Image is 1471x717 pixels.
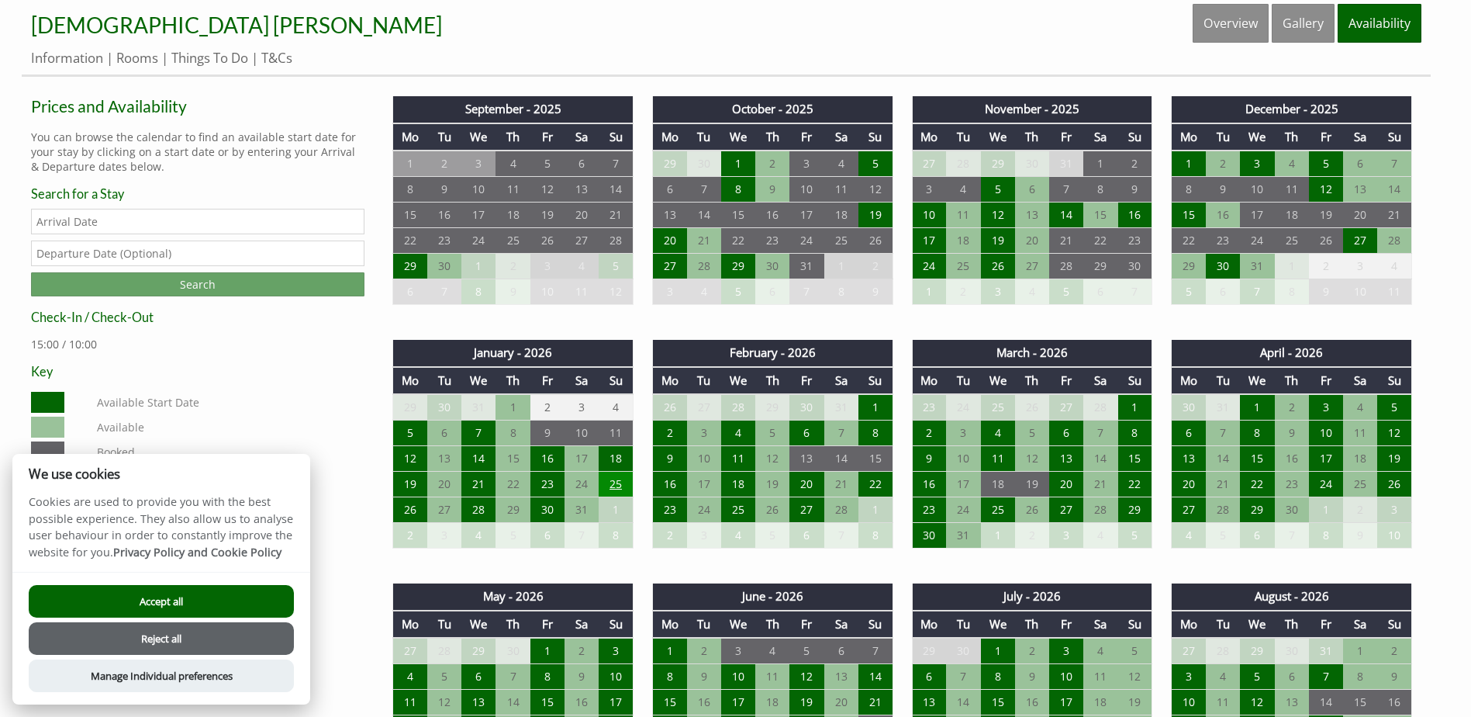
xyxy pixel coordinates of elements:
[858,367,893,394] th: Su
[1309,177,1343,203] td: 12
[1172,394,1206,421] td: 30
[687,254,721,279] td: 28
[981,203,1015,228] td: 12
[530,123,565,151] th: Fr
[1206,279,1240,305] td: 6
[912,279,946,305] td: 1
[912,340,1152,366] th: March - 2026
[116,49,158,67] a: Rooms
[912,177,946,203] td: 3
[565,228,599,254] td: 27
[393,151,427,177] td: 1
[461,123,496,151] th: We
[946,228,980,254] td: 18
[858,254,893,279] td: 2
[1275,279,1309,305] td: 8
[530,421,565,446] td: 9
[721,421,755,446] td: 4
[912,394,946,421] td: 23
[1275,228,1309,254] td: 25
[858,203,893,228] td: 19
[981,228,1015,254] td: 19
[1118,203,1152,228] td: 16
[1083,203,1117,228] td: 15
[530,394,565,421] td: 2
[94,417,361,438] dd: Available
[1309,254,1343,279] td: 2
[29,622,294,655] button: Reject all
[496,151,530,177] td: 4
[1377,151,1411,177] td: 7
[1049,254,1083,279] td: 28
[599,421,633,446] td: 11
[652,367,686,394] th: Mo
[652,279,686,305] td: 3
[1172,340,1412,366] th: April - 2026
[912,96,1152,123] th: November - 2025
[1083,123,1117,151] th: Sa
[1118,151,1152,177] td: 2
[31,12,442,38] span: [DEMOGRAPHIC_DATA] [PERSON_NAME]
[981,177,1015,203] td: 5
[755,394,789,421] td: 29
[1377,177,1411,203] td: 14
[912,203,946,228] td: 10
[1240,228,1274,254] td: 24
[496,177,530,203] td: 11
[687,228,721,254] td: 21
[1275,177,1309,203] td: 11
[599,203,633,228] td: 21
[755,254,789,279] td: 30
[565,254,599,279] td: 4
[261,49,292,67] a: T&Cs
[1049,203,1083,228] td: 14
[1172,123,1206,151] th: Mo
[1049,177,1083,203] td: 7
[1118,254,1152,279] td: 30
[981,279,1015,305] td: 3
[789,421,824,446] td: 6
[858,421,893,446] td: 8
[755,177,789,203] td: 9
[946,367,980,394] th: Tu
[530,177,565,203] td: 12
[29,660,294,692] button: Manage Individual preferences
[31,186,364,201] h3: Search for a Stay
[461,228,496,254] td: 24
[755,123,789,151] th: Th
[31,96,364,116] a: Prices and Availability
[912,123,946,151] th: Mo
[1377,279,1411,305] td: 11
[946,177,980,203] td: 4
[755,279,789,305] td: 6
[1275,367,1309,394] th: Th
[789,203,824,228] td: 17
[1309,279,1343,305] td: 9
[981,123,1015,151] th: We
[427,279,461,305] td: 7
[824,421,858,446] td: 7
[427,228,461,254] td: 23
[496,394,530,421] td: 1
[171,49,248,67] a: Things To Do
[530,203,565,228] td: 19
[981,151,1015,177] td: 29
[1172,279,1206,305] td: 5
[824,367,858,394] th: Sa
[1343,228,1377,254] td: 27
[530,151,565,177] td: 5
[1240,123,1274,151] th: We
[31,130,364,174] p: You can browse the calendar to find an available start date for your stay by clicking on a start ...
[1172,151,1206,177] td: 1
[824,279,858,305] td: 8
[687,367,721,394] th: Tu
[981,394,1015,421] td: 25
[599,254,633,279] td: 5
[912,228,946,254] td: 17
[946,203,980,228] td: 11
[1083,228,1117,254] td: 22
[721,367,755,394] th: We
[1309,394,1343,421] td: 3
[393,203,427,228] td: 15
[1015,254,1049,279] td: 27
